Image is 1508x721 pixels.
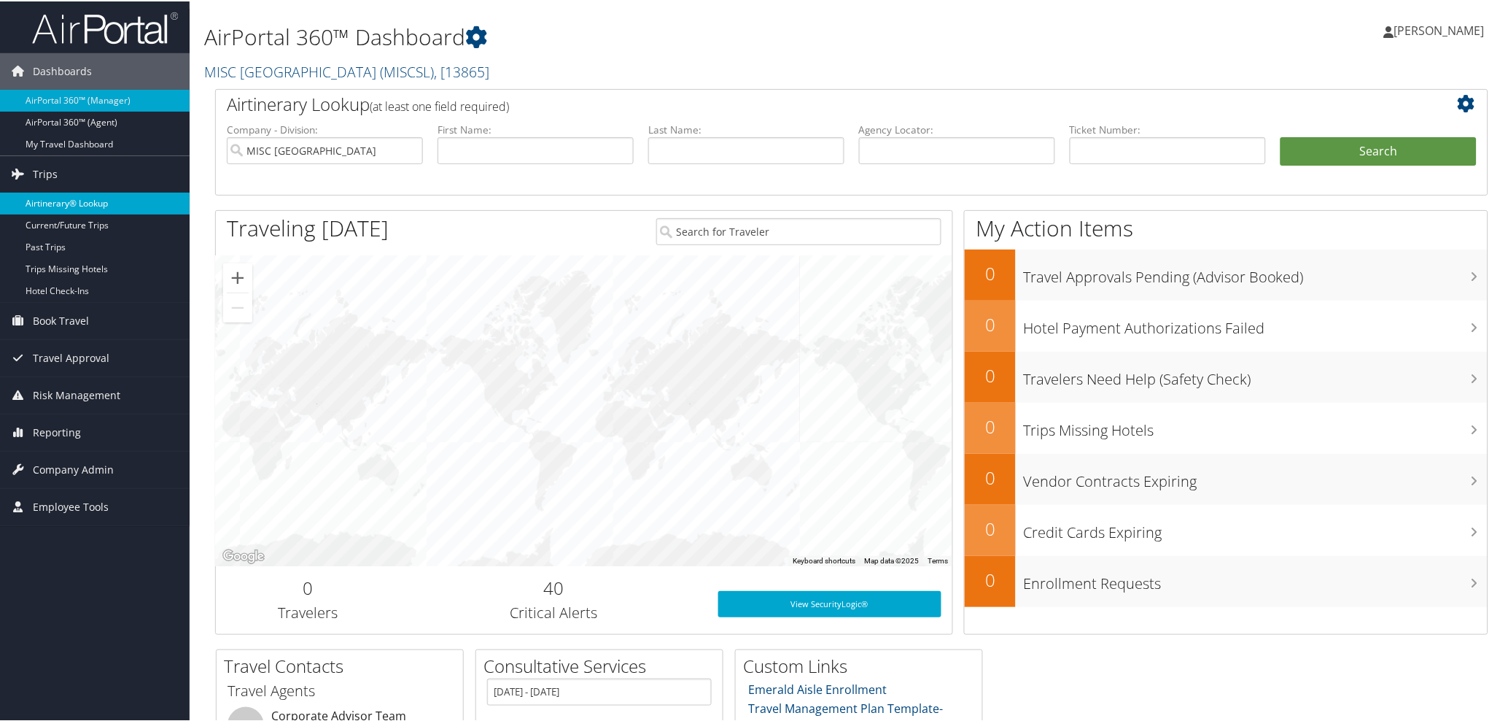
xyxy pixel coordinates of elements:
[33,339,109,375] span: Travel Approval
[965,311,1016,336] h2: 0
[438,121,634,136] label: First Name:
[1023,565,1488,593] h3: Enrollment Requests
[965,248,1488,299] a: 0Travel Approvals Pending (Advisor Booked)
[33,450,114,487] span: Company Admin
[648,121,844,136] label: Last Name:
[33,301,89,338] span: Book Travel
[219,546,268,565] img: Google
[1023,412,1488,439] h3: Trips Missing Hotels
[32,9,178,44] img: airportal-logo.png
[33,413,81,450] span: Reporting
[749,680,887,696] a: Emerald Aisle Enrollment
[1023,258,1488,286] h3: Travel Approvals Pending (Advisor Booked)
[859,121,1055,136] label: Agency Locator:
[965,212,1488,242] h1: My Action Items
[204,61,489,80] a: MISC [GEOGRAPHIC_DATA]
[223,262,252,291] button: Zoom in
[1023,514,1488,541] h3: Credit Cards Expiring
[928,555,948,563] a: Terms (opens in new tab)
[219,546,268,565] a: Open this area in Google Maps (opens a new window)
[223,292,252,321] button: Zoom out
[718,590,942,616] a: View SecurityLogic®
[965,362,1016,387] h2: 0
[227,90,1371,115] h2: Airtinerary Lookup
[227,574,389,599] h2: 0
[227,212,389,242] h1: Traveling [DATE]
[33,52,92,88] span: Dashboards
[743,652,982,677] h2: Custom Links
[965,555,1488,606] a: 0Enrollment Requests
[1023,463,1488,490] h3: Vendor Contracts Expiring
[965,299,1488,350] a: 0Hotel Payment Authorizations Failed
[656,217,941,244] input: Search for Traveler
[1023,309,1488,337] h3: Hotel Payment Authorizations Failed
[1280,136,1477,165] button: Search
[965,413,1016,438] h2: 0
[370,97,509,113] span: (at least one field required)
[1023,360,1488,388] h3: Travelers Need Help (Safety Check)
[965,566,1016,591] h2: 0
[228,679,452,700] h3: Travel Agents
[33,487,109,524] span: Employee Tools
[483,652,723,677] h2: Consultative Services
[965,464,1016,489] h2: 0
[965,515,1016,540] h2: 0
[965,504,1488,555] a: 0Credit Cards Expiring
[1384,7,1499,51] a: [PERSON_NAME]
[965,350,1488,401] a: 0Travelers Need Help (Safety Check)
[793,555,855,565] button: Keyboard shortcuts
[380,61,434,80] span: ( MISCSL )
[1070,121,1266,136] label: Ticket Number:
[411,601,696,622] h3: Critical Alerts
[33,376,120,412] span: Risk Management
[411,574,696,599] h2: 40
[227,601,389,622] h3: Travelers
[33,155,58,191] span: Trips
[965,260,1016,285] h2: 0
[434,61,489,80] span: , [ 13865 ]
[965,401,1488,452] a: 0Trips Missing Hotels
[204,20,1068,51] h1: AirPortal 360™ Dashboard
[965,452,1488,504] a: 0Vendor Contracts Expiring
[224,652,463,677] h2: Travel Contacts
[1394,21,1485,37] span: [PERSON_NAME]
[864,555,919,563] span: Map data ©2025
[227,121,423,136] label: Company - Division:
